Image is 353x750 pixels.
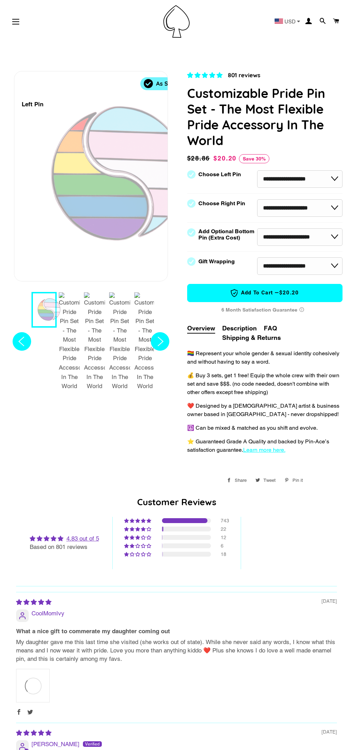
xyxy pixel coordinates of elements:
button: 4 / 9 [107,292,132,394]
span: 801 reviews [228,71,260,79]
div: 18 [221,552,229,557]
span: [PERSON_NAME] [31,741,79,748]
div: 743 [221,518,229,523]
span: Facebook [13,707,24,717]
button: 2 / 9 [57,292,82,394]
label: Choose Right Pin [198,200,245,207]
span: Pin it [292,475,306,486]
div: 3% (22) reviews with 4 star rating [124,527,152,531]
button: Previous slide [10,292,33,394]
div: 2% (18) reviews with 1 star rating [124,552,152,557]
button: Overview [187,323,215,334]
img: Pin-Ace [163,5,190,38]
button: Description [222,323,257,333]
span: $28.86 [187,153,212,163]
button: Shipping & Returns [222,333,281,342]
button: 1 / 9 [31,292,57,328]
span: Tweet [263,475,279,486]
div: 6 Month Satisfaction Guarantee [187,303,343,316]
span: Save 30% [239,154,269,163]
div: 6 [221,543,229,548]
a: Learn more here. [243,447,285,453]
p: My daughter gave me this last time she visited (she works out of state). While she never said any... [16,638,337,663]
p: ⭐️ Guaranteed Grade A Quality and backed by Pin-Ace’s satisfaction guarantee. [187,437,343,454]
button: FAQ [264,323,277,333]
img: Customizable Pride Pin Set - The Most Flexible Pride Accessory In The World [59,292,80,391]
div: 12 [221,535,229,540]
button: Next slide [149,292,171,394]
img: Customizable Pride Pin Set - The Most Flexible Pride Accessory In The World [109,292,130,391]
img: Customizable Pride Pin Set - The Most Flexible Pride Accessory In The World [134,292,155,391]
span: $20.20 [279,289,299,297]
span: 4.83 stars [187,72,224,79]
label: Add Optional Bottom Pin (Extra Cost) [198,228,257,241]
a: Link to user picture 1 [16,669,50,702]
div: 1% (12) reviews with 3 star rating [124,535,152,540]
p: 💰 Buy 3 sets, get 1 free! Equip the whole crew with their own set and save $$$. (no code needed, ... [187,371,343,397]
h1: Customizable Pride Pin Set - The Most Flexible Pride Accessory In The World [187,85,343,148]
button: 5 / 9 [132,292,157,394]
p: 🏳️‍🌈 Represent your whole gender & sexual identity cohesively and without having to say a word. [187,349,343,366]
label: Gift Wrapping [198,258,235,265]
span: 5 star review [16,599,51,606]
h2: Customer Reviews [16,496,337,508]
div: 22 [221,527,229,531]
span: Share [235,475,250,486]
p: ☮️ Can be mixed & matched as you shift and evolve. [187,424,343,432]
div: 1 / 9 [14,71,168,281]
span: $20.20 [213,155,236,162]
span: USD [284,19,296,24]
label: Choose Left Pin [198,171,241,178]
div: 93% (743) reviews with 5 star rating [124,518,152,523]
span: CoolMomIvy [31,610,64,617]
b: What a nice gift to commerate my daughter coming out [16,627,337,636]
button: Add to Cart —$20.20 [187,284,343,302]
span: [DATE] [322,729,337,735]
button: 3 / 9 [82,292,107,394]
div: 1% (6) reviews with 2 star rating [124,543,152,548]
p: ❤️ Designed by a [DEMOGRAPHIC_DATA] artist & business owner based in [GEOGRAPHIC_DATA] - never dr... [187,402,343,419]
span: [DATE] [322,598,337,605]
span: Add to Cart — [198,288,332,298]
span: 5 star review [16,729,51,736]
img: Customizable Pride Pin Set - The Most Flexible Pride Accessory In The World [84,292,105,391]
a: 4.83 out of 5 [66,535,99,542]
div: Based on 801 reviews [30,543,99,551]
div: Average rating is 4.83 stars [30,535,99,543]
span: Twitter [24,707,36,717]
